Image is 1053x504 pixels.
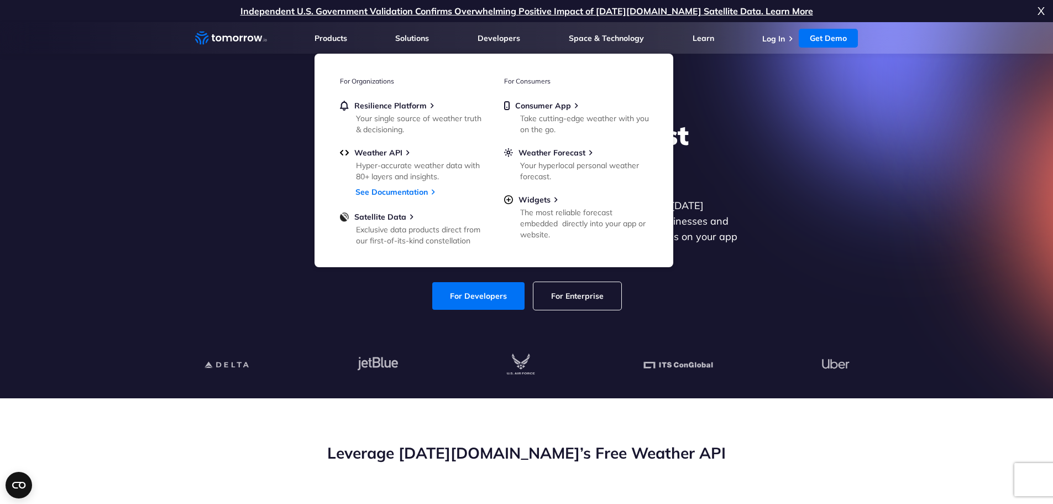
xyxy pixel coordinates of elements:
[504,101,648,133] a: Consumer AppTake cutting-edge weather with you on the go.
[504,195,648,238] a: WidgetsThe most reliable forecast embedded directly into your app or website.
[518,195,551,205] span: Widgets
[354,212,406,222] span: Satellite Data
[504,77,648,85] h3: For Consumers
[340,148,484,180] a: Weather APIHyper-accurate weather data with 80+ layers and insights.
[195,443,858,464] h2: Leverage [DATE][DOMAIN_NAME]’s Free Weather API
[504,195,513,205] img: plus-circle.svg
[355,187,428,197] a: See Documentation
[315,33,347,43] a: Products
[520,113,649,135] div: Take cutting-edge weather with you on the go.
[520,207,649,240] div: The most reliable forecast embedded directly into your app or website.
[340,212,484,244] a: Satellite DataExclusive data products direct from our first-of-its-kind constellation
[195,30,267,46] a: Home link
[762,34,785,44] a: Log In
[340,101,484,133] a: Resilience PlatformYour single source of weather truth & decisioning.
[799,29,858,48] a: Get Demo
[518,148,585,158] span: Weather Forecast
[504,101,510,111] img: mobile.svg
[313,118,740,185] h1: Explore the World’s Best Weather API
[340,101,349,111] img: bell.svg
[340,77,484,85] h3: For Organizations
[354,101,427,111] span: Resilience Platform
[356,113,485,135] div: Your single source of weather truth & decisioning.
[356,160,485,182] div: Hyper-accurate weather data with 80+ layers and insights.
[520,160,649,182] div: Your hyperlocal personal weather forecast.
[354,148,402,158] span: Weather API
[432,282,525,310] a: For Developers
[693,33,714,43] a: Learn
[340,148,349,158] img: api.svg
[504,148,648,180] a: Weather ForecastYour hyperlocal personal weather forecast.
[504,148,513,158] img: sun.svg
[356,224,485,246] div: Exclusive data products direct from our first-of-its-kind constellation
[533,282,621,310] a: For Enterprise
[569,33,644,43] a: Space & Technology
[6,472,32,498] button: Open CMP widget
[515,101,571,111] span: Consumer App
[313,198,740,260] p: Get reliable and precise weather data through our free API. Count on [DATE][DOMAIN_NAME] for quic...
[395,33,429,43] a: Solutions
[340,212,349,222] img: satellite-data-menu.png
[478,33,520,43] a: Developers
[240,6,813,17] a: Independent U.S. Government Validation Confirms Overwhelming Positive Impact of [DATE][DOMAIN_NAM...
